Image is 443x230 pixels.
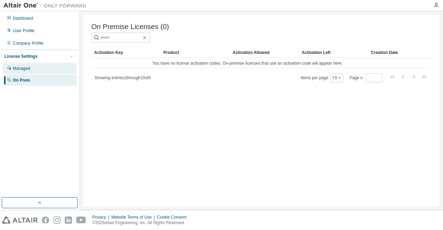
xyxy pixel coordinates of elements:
[3,2,90,9] img: Altair One
[92,220,191,226] p: © 2025 Altair Engineering, Inc. All Rights Reserved.
[94,47,158,58] div: Activation Key
[332,75,342,81] button: 10
[371,47,401,58] div: Creation Date
[76,217,86,224] img: youtube.svg
[92,214,111,220] div: Privacy
[163,47,227,58] div: Product
[13,77,30,83] div: On Prem
[302,47,365,58] div: Activation Left
[2,217,38,224] img: altair_logo.svg
[350,73,382,82] span: Page n.
[13,40,44,46] div: Company Profile
[13,16,33,21] div: Dashboard
[13,66,30,71] div: Managed
[157,214,190,220] div: Cookie Consent
[111,214,157,220] div: Website Terms of Use
[301,73,343,82] span: Items per page
[91,23,169,31] span: On Premise Licenses (0)
[13,28,35,34] div: User Profile
[91,58,404,68] td: You have no license activation codes. On-premise licenses that use an activation code will appear...
[65,217,72,224] img: linkedin.svg
[94,75,151,80] span: Showing entries 1 through 10 of 0
[4,54,37,59] div: License Settings
[42,217,49,224] img: facebook.svg
[233,47,296,58] div: Activation Allowed
[53,217,61,224] img: instagram.svg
